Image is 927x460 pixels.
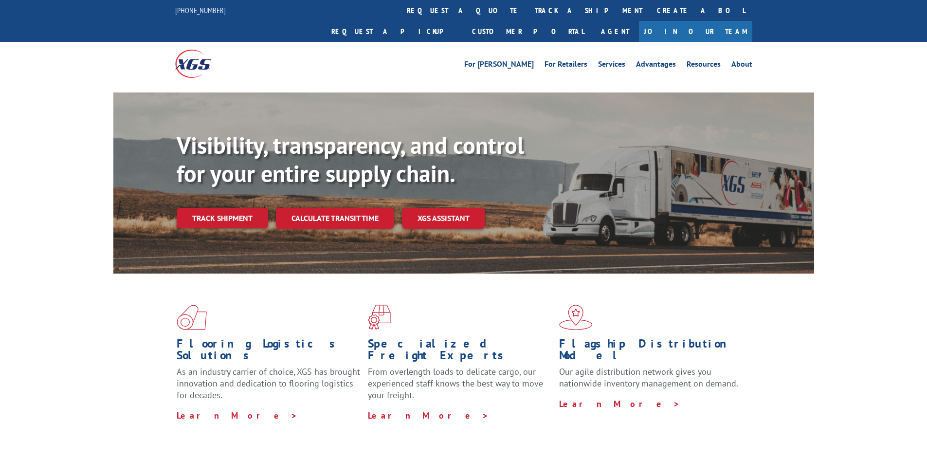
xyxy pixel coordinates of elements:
a: For [PERSON_NAME] [464,60,534,71]
b: Visibility, transparency, and control for your entire supply chain. [177,130,524,188]
a: Resources [687,60,721,71]
a: Advantages [636,60,676,71]
a: Learn More > [559,398,680,409]
a: Join Our Team [639,21,752,42]
a: [PHONE_NUMBER] [175,5,226,15]
a: Customer Portal [465,21,591,42]
p: From overlength loads to delicate cargo, our experienced staff knows the best way to move your fr... [368,366,552,409]
a: Learn More > [368,410,489,421]
a: Services [598,60,625,71]
span: Our agile distribution network gives you nationwide inventory management on demand. [559,366,738,389]
a: XGS ASSISTANT [402,208,485,229]
img: xgs-icon-total-supply-chain-intelligence-red [177,305,207,330]
img: xgs-icon-focused-on-flooring-red [368,305,391,330]
a: For Retailers [545,60,587,71]
span: As an industry carrier of choice, XGS has brought innovation and dedication to flooring logistics... [177,366,360,401]
a: Agent [591,21,639,42]
img: xgs-icon-flagship-distribution-model-red [559,305,593,330]
a: Request a pickup [324,21,465,42]
h1: Specialized Freight Experts [368,338,552,366]
h1: Flooring Logistics Solutions [177,338,361,366]
a: Track shipment [177,208,268,228]
a: Learn More > [177,410,298,421]
h1: Flagship Distribution Model [559,338,743,366]
a: Calculate transit time [276,208,394,229]
a: About [731,60,752,71]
